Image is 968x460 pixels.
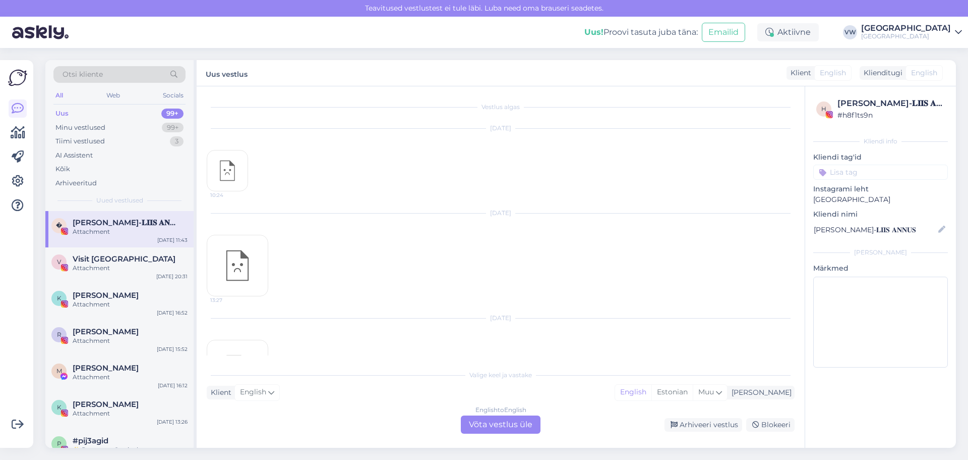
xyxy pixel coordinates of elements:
[157,236,188,244] div: [DATE] 11:43
[820,68,846,78] span: English
[813,194,948,205] p: [GEOGRAPHIC_DATA]
[73,409,188,418] div: Attachment
[73,300,188,309] div: Attachment
[73,291,139,300] span: Katri Kägo
[73,327,139,336] span: Raili Roosmaa
[57,258,61,266] span: V
[73,227,188,236] div: Attachment
[53,89,65,102] div: All
[911,68,937,78] span: English
[73,373,188,382] div: Attachment
[157,345,188,353] div: [DATE] 15:52
[615,385,651,400] div: English
[813,152,948,163] p: Kliendi tag'id
[73,264,188,273] div: Attachment
[698,387,714,396] span: Muu
[158,382,188,389] div: [DATE] 16:12
[57,403,62,411] span: K
[813,263,948,274] p: Märkmed
[73,254,175,264] span: Visit Pärnu
[104,89,122,102] div: Web
[55,136,105,146] div: Tiimi vestlused
[861,24,951,32] div: [GEOGRAPHIC_DATA]
[207,314,795,323] div: [DATE]
[821,105,826,113] span: h
[861,32,951,40] div: [GEOGRAPHIC_DATA]
[73,436,108,445] span: #pij3agid
[207,150,248,191] img: attachment
[63,69,103,80] span: Otsi kliente
[207,103,795,112] div: Vestlus algas
[813,184,948,194] p: Instagrami leht
[157,418,188,426] div: [DATE] 13:26
[210,191,248,199] span: 10:24
[861,24,962,40] a: [GEOGRAPHIC_DATA][GEOGRAPHIC_DATA]
[57,331,62,338] span: R
[813,248,948,257] div: [PERSON_NAME]
[728,387,792,398] div: [PERSON_NAME]
[786,68,811,78] div: Klient
[57,440,62,447] span: p
[860,68,902,78] div: Klienditugi
[161,109,184,119] div: 99+
[73,218,177,227] span: 𝐀𝐍𝐍𝐀-𝐋𝐈𝐈𝐒 𝐀𝐍𝐍𝐔𝐒
[757,23,819,41] div: Aktiivne
[56,367,62,375] span: M
[56,222,62,229] span: �
[96,196,143,205] span: Uued vestlused
[73,336,188,345] div: Attachment
[206,66,248,80] label: Uus vestlus
[837,97,945,110] div: [PERSON_NAME]-𝐋𝐈𝐈𝐒 𝐀𝐍𝐍𝐔𝐒
[461,416,540,434] div: Võta vestlus üle
[157,309,188,317] div: [DATE] 16:52
[813,209,948,220] p: Kliendi nimi
[55,109,69,119] div: Uus
[814,224,936,235] input: Lisa nimi
[475,405,526,415] div: English to English
[207,371,795,380] div: Valige keel ja vastake
[156,273,188,280] div: [DATE] 20:31
[746,418,795,432] div: Blokeeri
[207,387,231,398] div: Klient
[210,296,248,304] span: 13:27
[813,165,948,180] input: Lisa tag
[584,27,603,37] b: Uus!
[813,137,948,146] div: Kliendi info
[207,209,795,218] div: [DATE]
[651,385,693,400] div: Estonian
[73,400,139,409] span: Karin Blande
[240,387,266,398] span: English
[584,26,698,38] div: Proovi tasuta juba täna:
[161,89,186,102] div: Socials
[664,418,742,432] div: Arhiveeri vestlus
[55,150,93,161] div: AI Assistent
[57,294,62,302] span: K
[837,110,945,121] div: # h8f1ts9n
[55,123,105,133] div: Minu vestlused
[55,164,70,174] div: Kõik
[55,178,97,188] div: Arhiveeritud
[170,136,184,146] div: 3
[702,23,745,42] button: Emailid
[843,25,857,39] div: VW
[8,68,27,87] img: Askly Logo
[73,364,139,373] span: Mohsin Mia
[162,123,184,133] div: 99+
[207,124,795,133] div: [DATE]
